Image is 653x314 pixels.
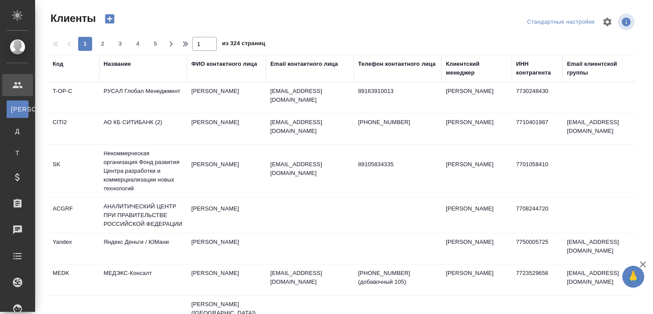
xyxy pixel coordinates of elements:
td: [PERSON_NAME] [441,200,512,231]
td: 7723529656 [512,264,563,295]
button: 3 [113,37,127,51]
td: 7708244720 [512,200,563,231]
td: 7750005725 [512,233,563,264]
span: 5 [148,39,162,48]
div: Название [104,60,131,68]
td: [PERSON_NAME] [187,82,266,113]
p: 89163910013 [358,87,437,96]
td: [PERSON_NAME] [441,114,512,144]
div: Клиентский менеджер [446,60,507,77]
td: 7701058410 [512,156,563,186]
span: 3 [113,39,127,48]
span: Клиенты [48,11,96,25]
p: [PHONE_NUMBER] (добавочный 105) [358,269,437,286]
td: АНАЛИТИЧЕСКИЙ ЦЕНТР ПРИ ПРАВИТЕЛЬСТВЕ РОССИЙСКОЙ ФЕДЕРАЦИИ [99,198,187,233]
td: [PERSON_NAME] [441,82,512,113]
div: ФИО контактного лица [191,60,257,68]
td: [PERSON_NAME] [187,114,266,144]
td: CITI2 [48,114,99,144]
td: 7730248430 [512,82,563,113]
td: [PERSON_NAME] [187,200,266,231]
p: 89105834335 [358,160,437,169]
td: [PERSON_NAME] [187,233,266,264]
div: split button [525,15,597,29]
button: Создать [99,11,120,26]
span: 2 [96,39,110,48]
td: ACGRF [48,200,99,231]
div: ИНН контрагента [516,60,558,77]
div: Телефон контактного лица [358,60,436,68]
div: Email клиентской группы [567,60,637,77]
td: [PERSON_NAME] [441,156,512,186]
td: РУСАЛ Глобал Менеджмент [99,82,187,113]
td: [PERSON_NAME] [441,264,512,295]
td: MEDK [48,264,99,295]
button: 5 [148,37,162,51]
span: из 324 страниц [222,38,265,51]
td: АО КБ СИТИБАНК (2) [99,114,187,144]
button: 🙏 [622,266,644,288]
p: [EMAIL_ADDRESS][DOMAIN_NAME] [270,269,349,286]
td: [EMAIL_ADDRESS][DOMAIN_NAME] [563,114,642,144]
td: SK [48,156,99,186]
a: Т [7,144,29,162]
td: [EMAIL_ADDRESS][DOMAIN_NAME] [563,264,642,295]
p: [EMAIL_ADDRESS][DOMAIN_NAME] [270,160,349,178]
td: [PERSON_NAME] [441,233,512,264]
span: 4 [131,39,145,48]
span: Д [11,127,24,136]
a: Д [7,122,29,140]
button: 2 [96,37,110,51]
td: Яндекс Деньги / ЮМани [99,233,187,264]
span: Посмотреть информацию [618,14,636,30]
button: 4 [131,37,145,51]
a: [PERSON_NAME] [7,100,29,118]
span: Настроить таблицу [597,11,618,32]
td: [EMAIL_ADDRESS][DOMAIN_NAME] [563,233,642,264]
span: [PERSON_NAME] [11,105,24,114]
td: [PERSON_NAME] [187,156,266,186]
div: Код [53,60,63,68]
p: [EMAIL_ADDRESS][DOMAIN_NAME] [270,87,349,104]
span: 🙏 [626,268,641,286]
td: Yandex [48,233,99,264]
span: Т [11,149,24,157]
div: Email контактного лица [270,60,338,68]
td: Некоммерческая организация Фонд развития Центра разработки и коммерциализации новых технологий [99,145,187,197]
td: [PERSON_NAME] [187,264,266,295]
td: МЕДЭКС-Консалт [99,264,187,295]
td: 7710401987 [512,114,563,144]
p: [PHONE_NUMBER] [358,118,437,127]
td: T-OP-C [48,82,99,113]
p: [EMAIL_ADDRESS][DOMAIN_NAME] [270,118,349,136]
